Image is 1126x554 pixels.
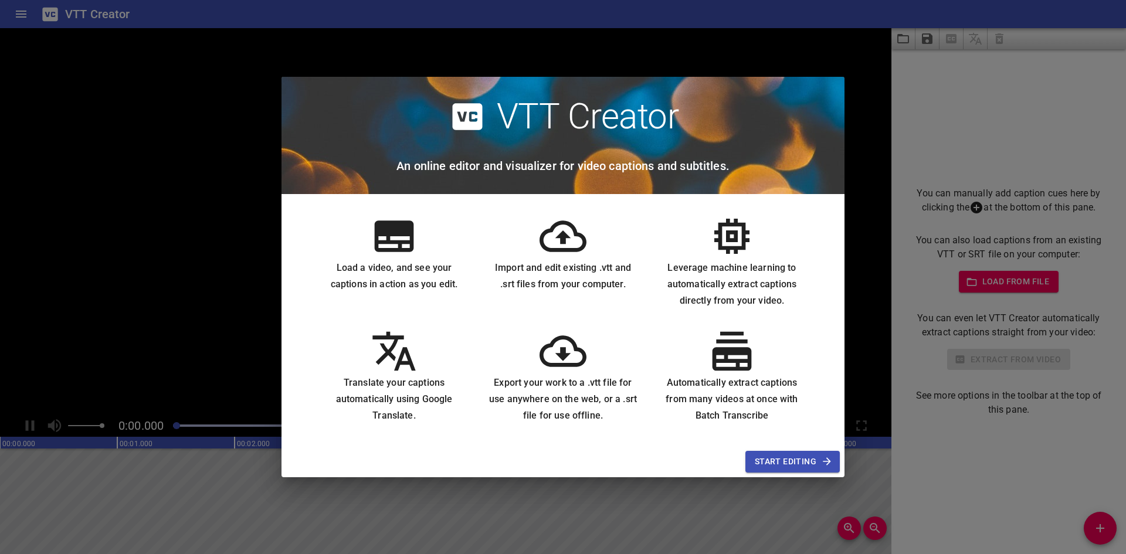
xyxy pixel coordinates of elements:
h6: Leverage machine learning to automatically extract captions directly from your video. [657,260,807,309]
button: Start Editing [745,451,840,473]
h6: Load a video, and see your captions in action as you edit. [319,260,469,293]
h6: Translate your captions automatically using Google Translate. [319,375,469,424]
h6: An online editor and visualizer for video captions and subtitles. [396,157,730,175]
h6: Automatically extract captions from many videos at once with Batch Transcribe [657,375,807,424]
h2: VTT Creator [497,96,679,138]
h6: Export your work to a .vtt file for use anywhere on the web, or a .srt file for use offline. [488,375,638,424]
span: Start Editing [755,454,830,469]
h6: Import and edit existing .vtt and .srt files from your computer. [488,260,638,293]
